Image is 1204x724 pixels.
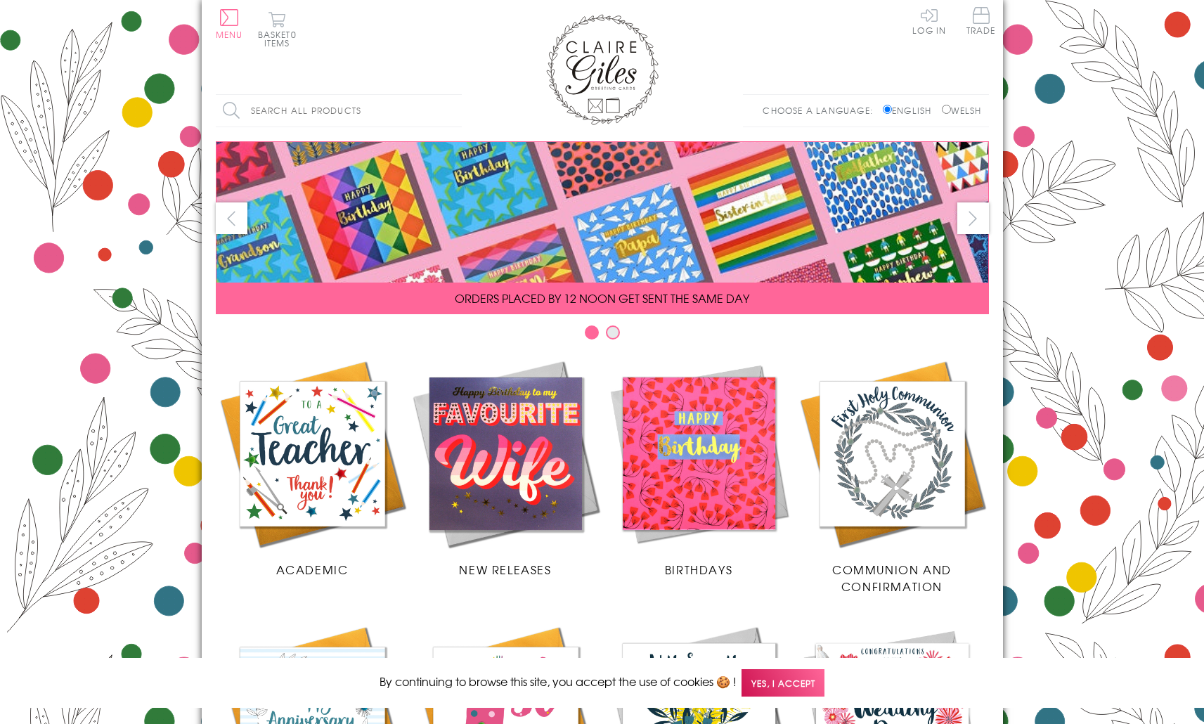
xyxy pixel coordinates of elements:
[258,11,297,47] button: Basket0 items
[966,7,996,37] a: Trade
[264,28,297,49] span: 0 items
[602,357,796,578] a: Birthdays
[966,7,996,34] span: Trade
[942,105,951,114] input: Welsh
[912,7,946,34] a: Log In
[455,290,749,306] span: ORDERS PLACED BY 12 NOON GET SENT THE SAME DAY
[957,202,989,234] button: next
[832,561,952,595] span: Communion and Confirmation
[606,325,620,340] button: Carousel Page 2
[409,357,602,578] a: New Releases
[216,28,243,41] span: Menu
[883,105,892,114] input: English
[459,561,551,578] span: New Releases
[665,561,732,578] span: Birthdays
[585,325,599,340] button: Carousel Page 1 (Current Slide)
[763,104,880,117] p: Choose a language:
[883,104,938,117] label: English
[796,357,989,595] a: Communion and Confirmation
[276,561,349,578] span: Academic
[942,104,982,117] label: Welsh
[216,9,243,39] button: Menu
[216,325,989,347] div: Carousel Pagination
[448,95,462,127] input: Search
[216,357,409,578] a: Academic
[546,14,659,125] img: Claire Giles Greetings Cards
[742,669,824,697] span: Yes, I accept
[216,202,247,234] button: prev
[216,95,462,127] input: Search all products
